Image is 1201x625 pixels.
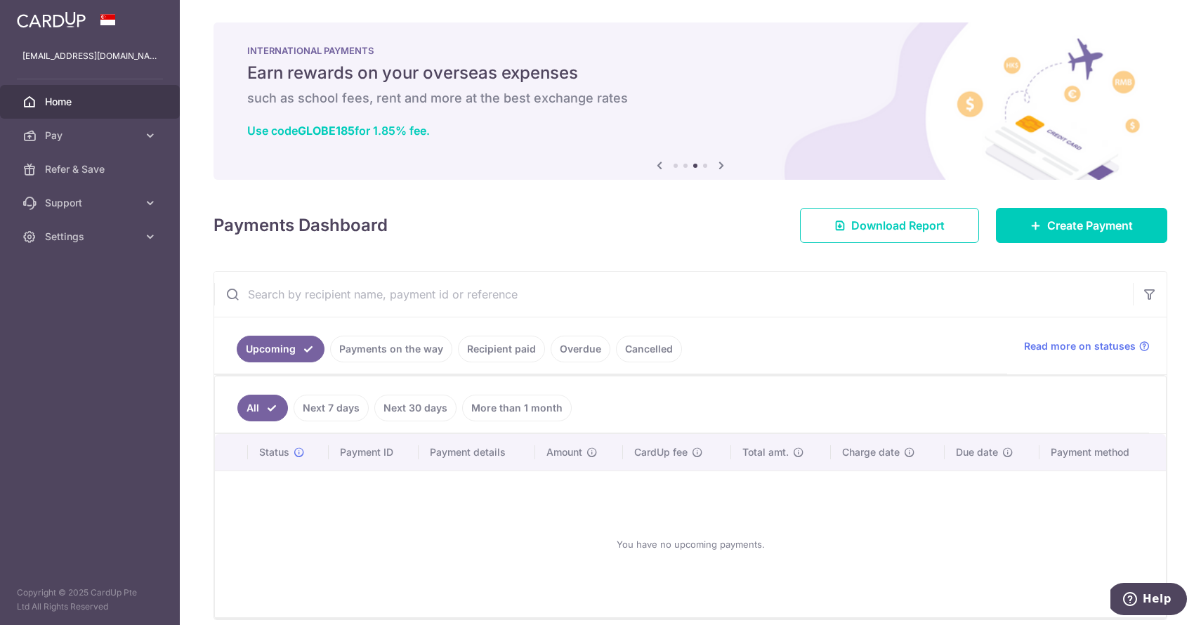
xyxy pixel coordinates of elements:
[800,208,979,243] a: Download Report
[237,336,324,362] a: Upcoming
[374,395,457,421] a: Next 30 days
[214,22,1167,180] img: International Payment Banner
[546,445,582,459] span: Amount
[1047,217,1133,234] span: Create Payment
[462,395,572,421] a: More than 1 month
[330,336,452,362] a: Payments on the way
[45,162,138,176] span: Refer & Save
[1110,583,1187,618] iframe: Opens a widget where you can find more information
[634,445,688,459] span: CardUp fee
[214,272,1133,317] input: Search by recipient name, payment id or reference
[419,434,535,471] th: Payment details
[22,49,157,63] p: [EMAIL_ADDRESS][DOMAIN_NAME]
[298,124,355,138] b: GLOBE185
[247,62,1134,84] h5: Earn rewards on your overseas expenses
[45,196,138,210] span: Support
[1039,434,1166,471] th: Payment method
[851,217,945,234] span: Download Report
[247,90,1134,107] h6: such as school fees, rent and more at the best exchange rates
[232,482,1149,606] div: You have no upcoming payments.
[996,208,1167,243] a: Create Payment
[237,395,288,421] a: All
[842,445,900,459] span: Charge date
[329,434,419,471] th: Payment ID
[17,11,86,28] img: CardUp
[1024,339,1136,353] span: Read more on statuses
[616,336,682,362] a: Cancelled
[458,336,545,362] a: Recipient paid
[956,445,998,459] span: Due date
[247,124,430,138] a: Use codeGLOBE185for 1.85% fee.
[259,445,289,459] span: Status
[247,45,1134,56] p: INTERNATIONAL PAYMENTS
[742,445,789,459] span: Total amt.
[45,230,138,244] span: Settings
[45,95,138,109] span: Home
[551,336,610,362] a: Overdue
[1024,339,1150,353] a: Read more on statuses
[45,129,138,143] span: Pay
[214,213,388,238] h4: Payments Dashboard
[294,395,369,421] a: Next 7 days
